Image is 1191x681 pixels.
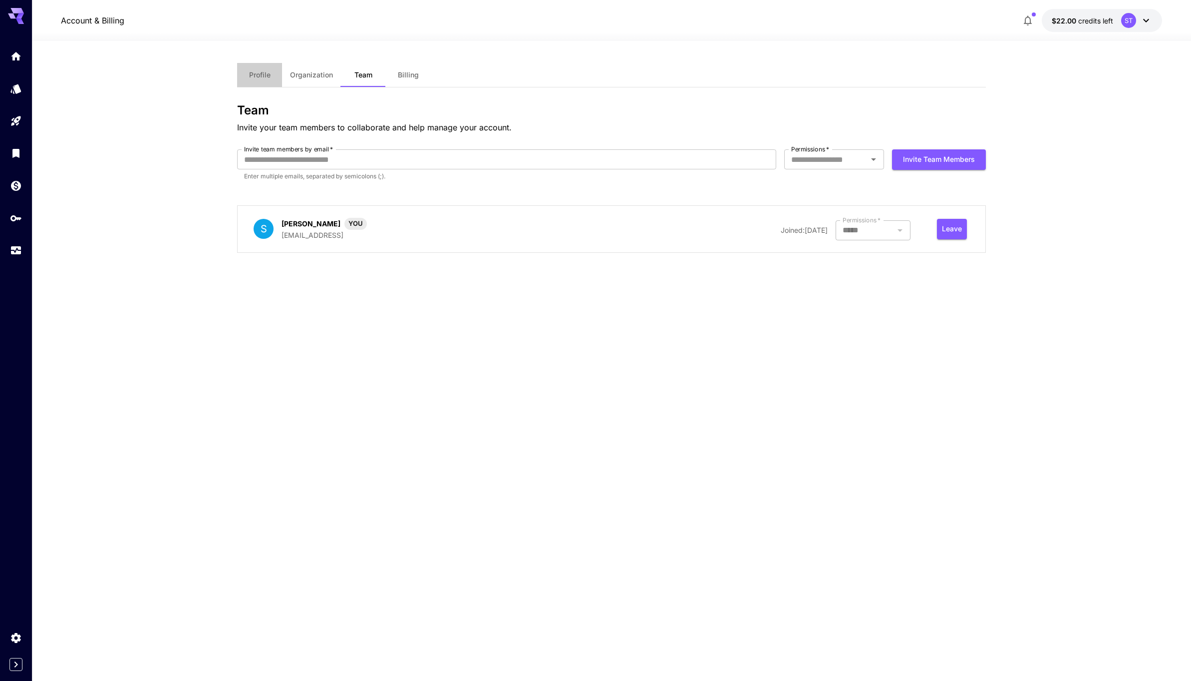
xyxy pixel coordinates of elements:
p: Enter multiple emails, separated by semicolons (;). [244,171,769,181]
p: Invite your team members to collaborate and help manage your account. [237,121,986,133]
button: Invite team members [892,149,986,170]
div: Wallet [10,179,22,192]
span: Organization [290,70,333,79]
div: Usage [10,244,22,257]
div: $22.00 [1052,15,1113,26]
label: Permissions [791,145,829,153]
span: $22.00 [1052,16,1078,25]
div: Playground [10,111,22,124]
div: API Keys [10,212,22,224]
div: ST [1121,13,1136,28]
button: Expand sidebar [9,658,22,671]
div: Settings [10,632,22,644]
span: Joined: [DATE] [781,226,828,234]
div: Library [10,144,22,156]
button: $22.00ST [1042,9,1162,32]
p: [EMAIL_ADDRESS] [282,230,367,240]
nav: breadcrumb [61,14,124,26]
p: [PERSON_NAME] [282,218,340,229]
span: Team [354,70,372,79]
span: credits left [1078,16,1113,25]
span: Billing [398,70,419,79]
label: Invite team members by email [244,145,333,153]
div: Home [10,47,22,59]
label: Permissions [843,216,881,224]
span: YOU [344,219,367,229]
button: Leave [937,219,967,239]
span: Profile [249,70,271,79]
a: Account & Billing [61,14,124,26]
h3: Team [237,103,986,117]
div: Models [10,82,22,95]
div: S [254,219,274,239]
button: Open [867,152,881,166]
